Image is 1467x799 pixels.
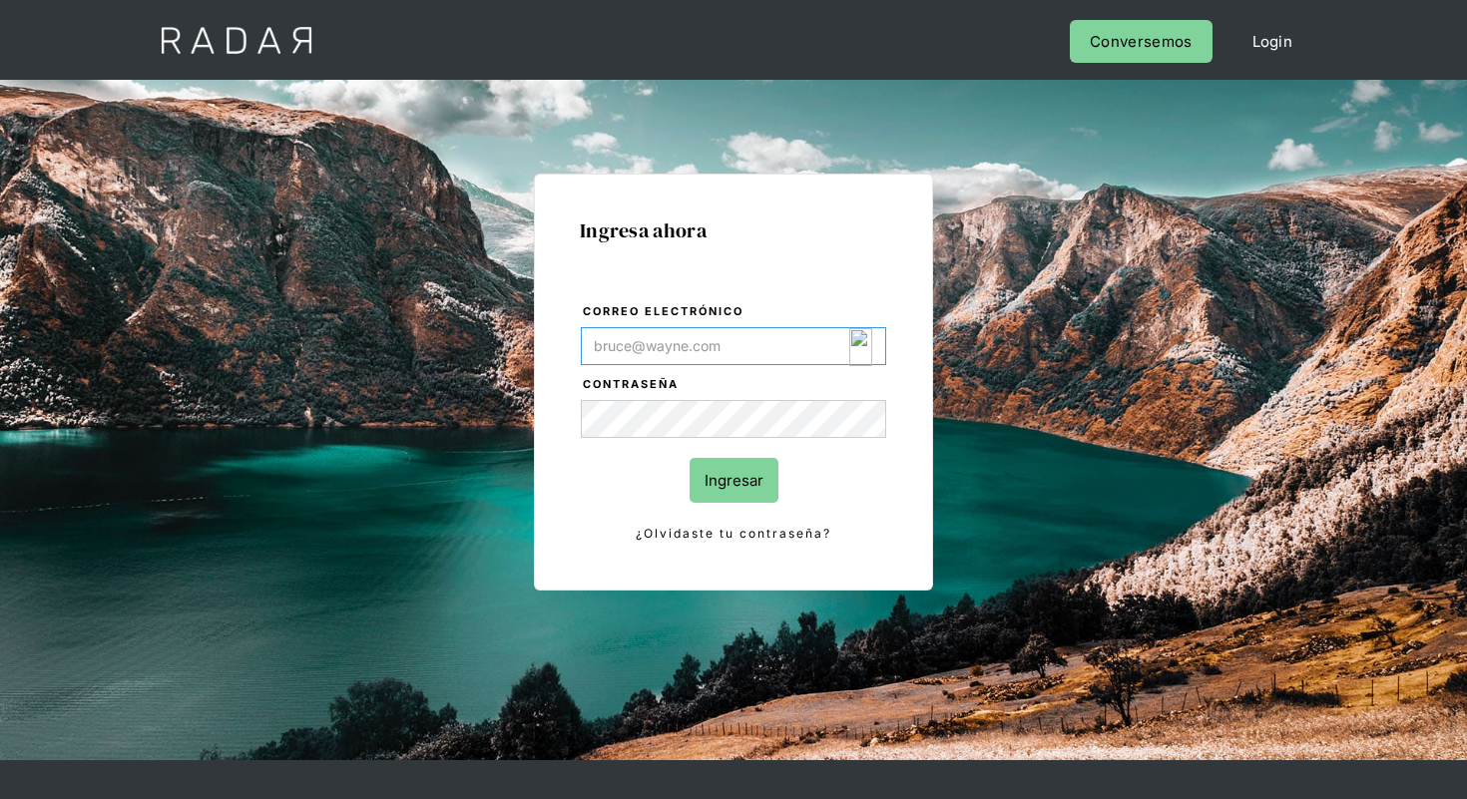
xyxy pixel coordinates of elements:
[1232,20,1313,63] a: Login
[580,301,887,545] form: Login Form
[580,219,887,241] h1: Ingresa ahora
[690,458,778,503] input: Ingresar
[583,375,886,395] label: Contraseña
[581,327,886,365] input: bruce@wayne.com
[583,302,886,322] label: Correo electrónico
[1070,20,1212,63] a: Conversemos
[581,523,886,545] a: ¿Olvidaste tu contraseña?
[849,328,872,366] img: icon_180.svg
